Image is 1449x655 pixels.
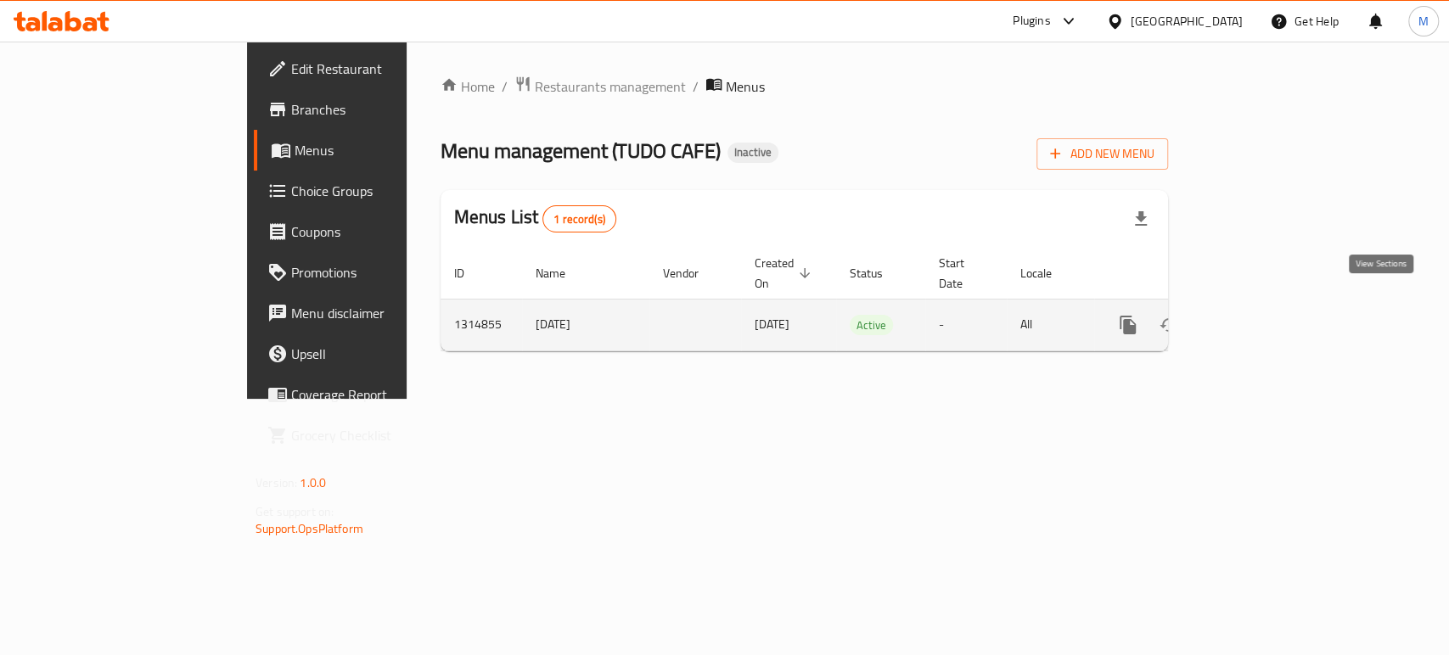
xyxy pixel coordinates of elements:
[536,263,587,283] span: Name
[256,472,297,494] span: Version:
[291,59,475,79] span: Edit Restaurant
[254,211,489,252] a: Coupons
[300,472,326,494] span: 1.0.0
[454,263,486,283] span: ID
[1013,11,1050,31] div: Plugins
[939,253,986,294] span: Start Date
[441,132,721,170] span: Menu management ( TUDO CAFE )
[1050,143,1154,165] span: Add New Menu
[291,181,475,201] span: Choice Groups
[535,76,686,97] span: Restaurants management
[1020,263,1074,283] span: Locale
[1149,305,1189,345] button: Change Status
[254,171,489,211] a: Choice Groups
[291,303,475,323] span: Menu disclaimer
[502,76,508,97] li: /
[254,252,489,293] a: Promotions
[925,299,1007,350] td: -
[726,76,765,97] span: Menus
[850,263,905,283] span: Status
[514,76,686,98] a: Restaurants management
[1007,299,1094,350] td: All
[1120,199,1161,239] div: Export file
[663,263,721,283] span: Vendor
[727,143,778,163] div: Inactive
[254,48,489,89] a: Edit Restaurant
[291,384,475,405] span: Coverage Report
[291,344,475,364] span: Upsell
[755,313,789,335] span: [DATE]
[441,76,1168,98] nav: breadcrumb
[291,425,475,445] span: Grocery Checklist
[543,211,615,227] span: 1 record(s)
[454,204,616,232] h2: Menus List
[1131,12,1243,31] div: [GEOGRAPHIC_DATA]
[693,76,699,97] li: /
[291,99,475,120] span: Branches
[755,253,816,294] span: Created On
[254,333,489,374] a: Upsell
[850,315,893,335] div: Active
[291,262,475,283] span: Promotions
[254,293,489,333] a: Menu disclaimer
[254,130,489,171] a: Menus
[254,374,489,415] a: Coverage Report
[256,518,363,540] a: Support.OpsPlatform
[256,501,334,523] span: Get support on:
[295,140,475,160] span: Menus
[1094,248,1284,300] th: Actions
[1108,305,1149,345] button: more
[850,316,893,335] span: Active
[1418,12,1429,31] span: M
[522,299,649,350] td: [DATE]
[291,221,475,242] span: Coupons
[727,145,778,160] span: Inactive
[542,205,616,232] div: Total records count
[254,415,489,456] a: Grocery Checklist
[441,248,1284,351] table: enhanced table
[1036,138,1168,170] button: Add New Menu
[254,89,489,130] a: Branches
